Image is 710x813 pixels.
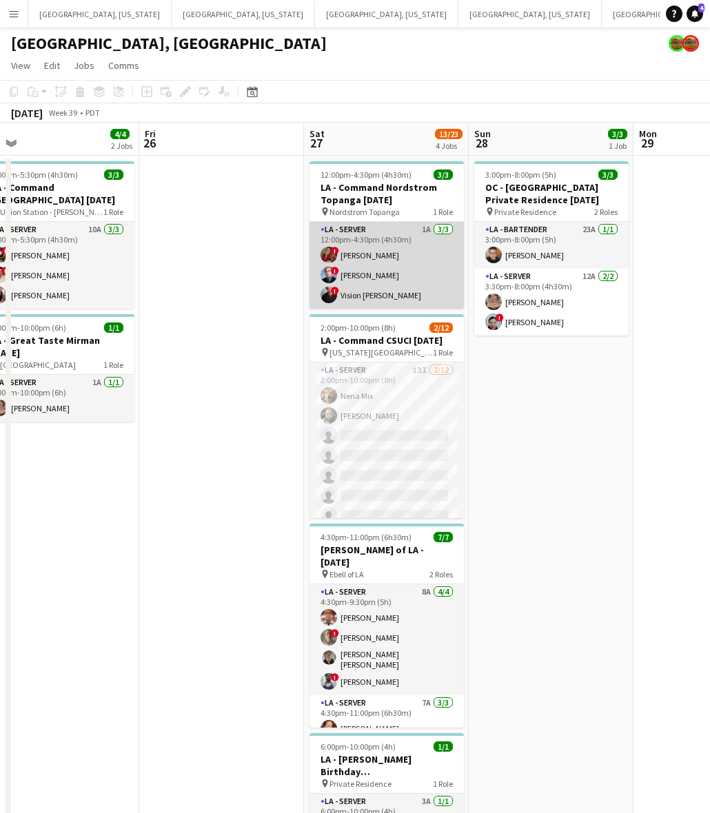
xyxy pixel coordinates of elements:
[637,135,657,151] span: 29
[598,169,618,180] span: 3/3
[594,207,618,217] span: 2 Roles
[435,129,463,139] span: 13/23
[310,181,464,206] h3: LA - Command Nordstrom Topanga [DATE]
[321,741,396,752] span: 6:00pm-10:00pm (4h)
[1,247,10,255] span: !
[11,106,43,120] div: [DATE]
[429,322,453,333] span: 2/12
[310,222,464,309] app-card-role: LA - Server1A3/312:00pm-4:30pm (4h30m)![PERSON_NAME]![PERSON_NAME]!Vision [PERSON_NAME]
[485,169,556,180] span: 3:00pm-8:00pm (5h)
[494,207,556,217] span: Private Residence
[669,35,685,52] app-user-avatar: Rollin Hero
[321,322,396,333] span: 2:00pm-10:00pm (8h)
[433,207,453,217] span: 1 Role
[474,269,629,336] app-card-role: LA - Server12A2/23:30pm-8:00pm (4h30m)[PERSON_NAME]![PERSON_NAME]
[103,56,145,74] a: Comms
[687,6,703,22] a: 4
[307,135,325,151] span: 27
[474,181,629,206] h3: OC - [GEOGRAPHIC_DATA] Private Residence [DATE]
[609,141,627,151] div: 1 Job
[310,127,325,140] span: Sat
[472,135,491,151] span: 28
[104,322,123,333] span: 1/1
[68,56,100,74] a: Jobs
[474,161,629,336] app-job-card: 3:00pm-8:00pm (5h)3/3OC - [GEOGRAPHIC_DATA] Private Residence [DATE] Private Residence2 RolesLA -...
[331,267,339,275] span: !
[85,107,100,118] div: PDT
[458,1,602,28] button: [GEOGRAPHIC_DATA], [US_STATE]
[310,584,464,695] app-card-role: LA - Server8A4/44:30pm-9:30pm (5h)[PERSON_NAME]![PERSON_NAME][PERSON_NAME] [PERSON_NAME]![PERSON_...
[331,247,339,255] span: !
[321,169,412,180] span: 12:00pm-4:30pm (4h30m)
[310,314,464,518] app-job-card: 2:00pm-10:00pm (8h)2/12LA - Command CSUCI [DATE] [US_STATE][GEOGRAPHIC_DATA]1 RoleLA - Server13I2...
[103,207,123,217] span: 1 Role
[111,141,132,151] div: 2 Jobs
[172,1,315,28] button: [GEOGRAPHIC_DATA], [US_STATE]
[310,362,464,629] app-card-role: LA - Server13I2/122:00pm-10:00pm (8h)Nena Mix[PERSON_NAME]
[331,629,339,637] span: !
[608,129,627,139] span: 3/3
[321,532,412,542] span: 4:30pm-11:00pm (6h30m)
[682,35,699,52] app-user-avatar: Rollin Hero
[6,56,36,74] a: View
[639,127,657,140] span: Mon
[331,287,339,295] span: !
[310,334,464,347] h3: LA - Command CSUCI [DATE]
[436,141,462,151] div: 4 Jobs
[474,127,491,140] span: Sun
[315,1,458,28] button: [GEOGRAPHIC_DATA], [US_STATE]
[310,161,464,309] app-job-card: 12:00pm-4:30pm (4h30m)3/3LA - Command Nordstrom Topanga [DATE] Nordstrom Topanga1 RoleLA - Server...
[496,313,504,322] span: !
[110,129,130,139] span: 4/4
[329,347,433,358] span: [US_STATE][GEOGRAPHIC_DATA]
[329,207,400,217] span: Nordstrom Topanga
[45,107,80,118] span: Week 39
[145,127,156,140] span: Fri
[310,753,464,778] h3: LA - [PERSON_NAME] Birthday [DEMOGRAPHIC_DATA]
[310,695,464,782] app-card-role: LA - Server7A3/34:30pm-11:00pm (6h30m)[PERSON_NAME]
[39,56,65,74] a: Edit
[28,1,172,28] button: [GEOGRAPHIC_DATA], [US_STATE]
[108,59,139,72] span: Comms
[434,169,453,180] span: 3/3
[143,135,156,151] span: 26
[11,59,30,72] span: View
[103,360,123,370] span: 1 Role
[329,779,392,789] span: Private Residence
[104,169,123,180] span: 3/3
[429,569,453,579] span: 2 Roles
[74,59,94,72] span: Jobs
[310,544,464,568] h3: [PERSON_NAME] of LA - [DATE]
[1,267,10,275] span: !
[44,59,60,72] span: Edit
[331,673,339,681] span: !
[433,779,453,789] span: 1 Role
[11,33,327,54] h1: [GEOGRAPHIC_DATA], [GEOGRAPHIC_DATA]
[433,347,453,358] span: 1 Role
[434,741,453,752] span: 1/1
[310,524,464,728] app-job-card: 4:30pm-11:00pm (6h30m)7/7[PERSON_NAME] of LA - [DATE] Ebell of LA2 RolesLA - Server8A4/44:30pm-9:...
[329,569,364,579] span: Ebell of LA
[698,3,704,12] span: 4
[434,532,453,542] span: 7/7
[474,222,629,269] app-card-role: LA - Bartender23A1/13:00pm-8:00pm (5h)[PERSON_NAME]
